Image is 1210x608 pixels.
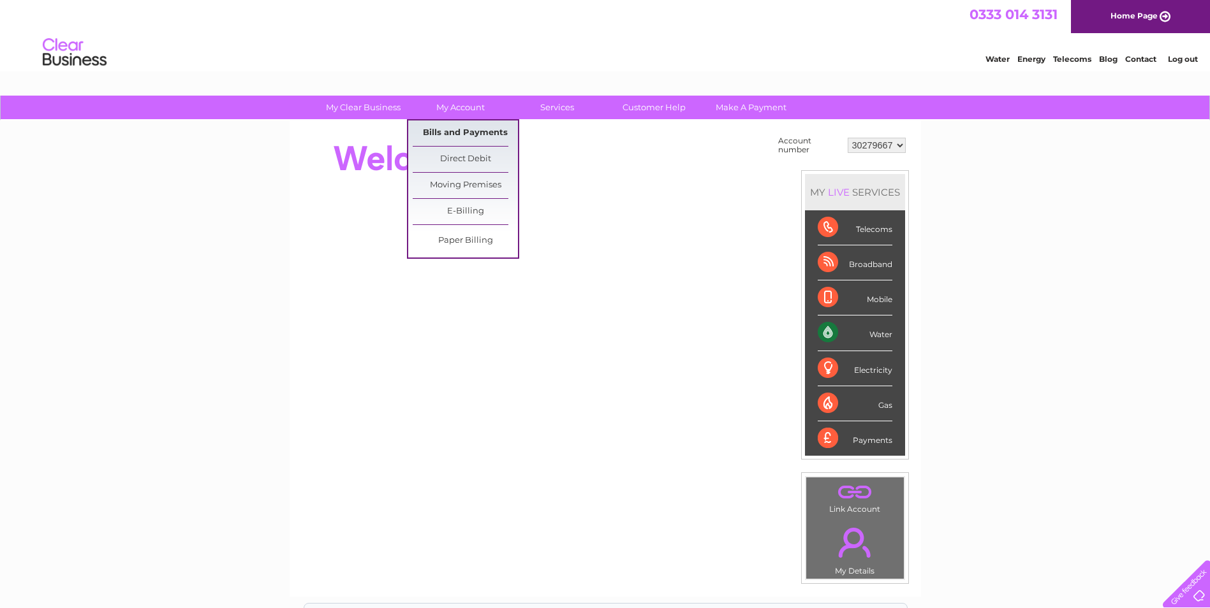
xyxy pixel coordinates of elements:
[413,173,518,198] a: Moving Premises
[1053,54,1091,64] a: Telecoms
[806,517,904,579] td: My Details
[42,33,107,72] img: logo.png
[809,481,901,503] a: .
[698,96,804,119] a: Make A Payment
[1168,54,1198,64] a: Log out
[304,7,907,62] div: Clear Business is a trading name of Verastar Limited (registered in [GEOGRAPHIC_DATA] No. 3667643...
[1125,54,1156,64] a: Contact
[413,228,518,254] a: Paper Billing
[1017,54,1045,64] a: Energy
[413,147,518,172] a: Direct Debit
[985,54,1010,64] a: Water
[806,477,904,517] td: Link Account
[505,96,610,119] a: Services
[413,199,518,224] a: E-Billing
[818,245,892,280] div: Broadband
[818,386,892,421] div: Gas
[970,6,1058,22] a: 0333 014 3131
[818,421,892,456] div: Payments
[809,520,901,565] a: .
[818,210,892,245] div: Telecoms
[601,96,707,119] a: Customer Help
[818,315,892,351] div: Water
[311,96,416,119] a: My Clear Business
[818,351,892,386] div: Electricity
[775,133,845,157] td: Account number
[413,120,518,146] a: Bills and Payments
[408,96,513,119] a: My Account
[818,280,892,315] div: Mobile
[805,174,905,210] div: MY SERVICES
[1099,54,1118,64] a: Blog
[825,186,852,198] div: LIVE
